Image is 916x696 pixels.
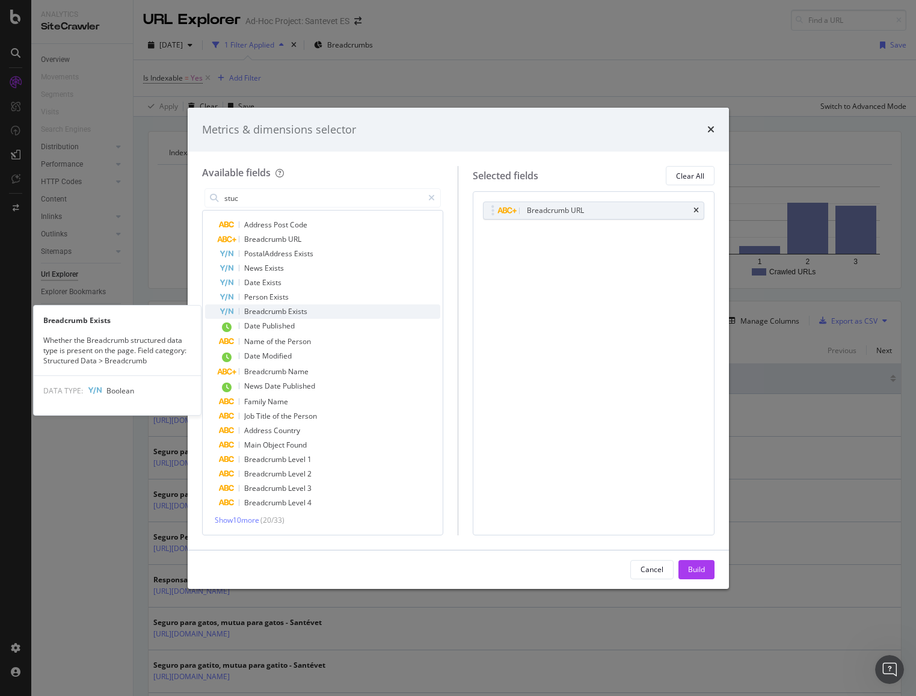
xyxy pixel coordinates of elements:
span: Published [262,321,295,331]
span: Level [288,497,307,508]
span: Breadcrumb [244,483,288,493]
span: Address [244,425,274,436]
button: Clear All [666,166,715,185]
iframe: Intercom live chat [875,655,904,684]
span: the [281,411,294,421]
span: Name [268,396,288,407]
span: 3 [307,483,312,493]
span: Date [244,277,262,288]
span: Person [287,336,311,346]
div: Breadcrumb Exists [34,315,201,325]
span: 4 [307,497,312,508]
div: Breadcrumb URL [527,205,584,217]
button: Build [678,560,715,579]
span: Object [263,440,286,450]
span: ( 20 / 33 ) [260,515,284,525]
span: Found [286,440,307,450]
div: Selected fields [473,169,538,183]
span: Code [290,220,307,230]
span: URL [288,234,301,244]
span: Family [244,396,268,407]
span: Date [265,381,283,391]
span: Main [244,440,263,450]
span: Country [274,425,300,436]
div: Breadcrumb URLtimes [483,202,704,220]
span: News [244,381,265,391]
span: Title [256,411,272,421]
span: Breadcrumb [244,469,288,479]
span: Breadcrumb [244,306,288,316]
span: Name [288,366,309,377]
div: Metrics & dimensions selector [202,122,356,138]
span: Job [244,411,256,421]
div: Clear All [676,171,704,181]
span: Breadcrumb [244,234,288,244]
span: 2 [307,469,312,479]
div: times [693,207,699,214]
span: Exists [294,248,313,259]
span: Modified [262,351,292,361]
span: Breadcrumb [244,454,288,464]
span: Level [288,469,307,479]
span: of [272,411,281,421]
span: Date [244,351,262,361]
span: PostalAddress [244,248,294,259]
span: of [266,336,275,346]
span: Person [244,292,269,302]
span: Address [244,220,274,230]
span: the [275,336,287,346]
span: Published [283,381,315,391]
div: Cancel [641,564,663,574]
span: 1 [307,454,312,464]
span: Level [288,483,307,493]
div: Whether the Breadcrumb structured data type is present on the page. Field category: Structured Da... [34,335,201,366]
span: Person [294,411,317,421]
span: Show 10 more [215,515,259,525]
span: Level [288,454,307,464]
span: Post [274,220,290,230]
div: modal [188,108,729,589]
div: times [707,122,715,138]
div: Build [688,564,705,574]
span: Exists [288,306,307,316]
span: Breadcrumb [244,497,288,508]
span: Breadcrumb [244,366,288,377]
input: Search by field name [223,189,423,207]
div: Available fields [202,166,271,179]
span: Date [244,321,262,331]
span: Exists [262,277,281,288]
span: Name [244,336,266,346]
span: Exists [265,263,284,273]
button: Cancel [630,560,674,579]
span: Exists [269,292,289,302]
span: News [244,263,265,273]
